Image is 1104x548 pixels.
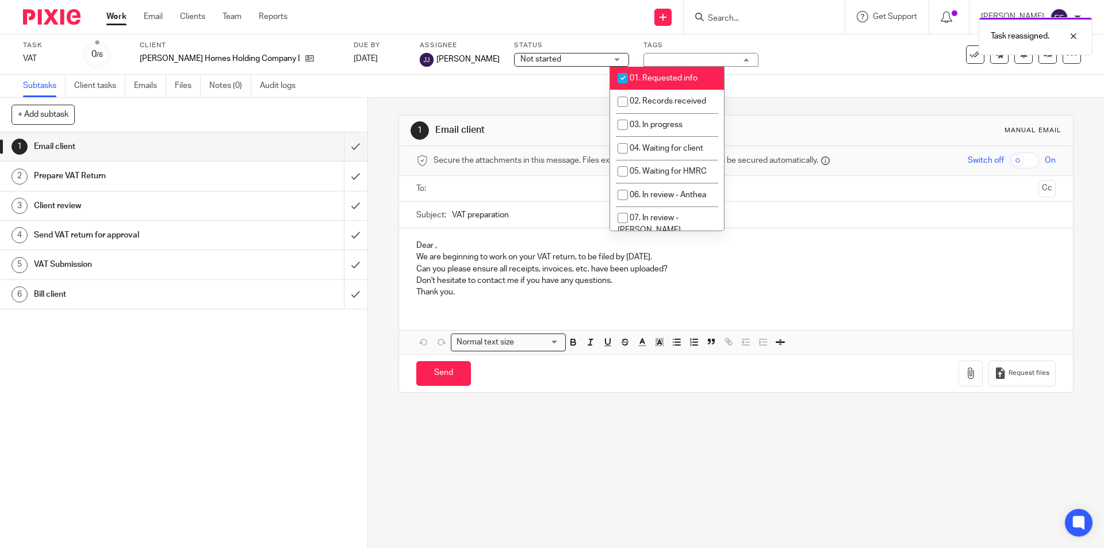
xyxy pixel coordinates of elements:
a: Email [144,11,163,22]
label: Subject: [416,209,446,221]
span: Secure the attachments in this message. Files exceeding the size limit (10MB) will be secured aut... [434,155,818,166]
a: Team [223,11,241,22]
img: svg%3E [420,53,434,67]
label: Status [514,41,629,50]
a: Notes (0) [209,75,251,97]
span: 07. In review - [PERSON_NAME] [618,214,681,234]
span: [DATE] [354,55,378,63]
div: 2 [11,168,28,185]
div: Manual email [1005,126,1061,135]
a: Client tasks [74,75,125,97]
p: Dear , [416,240,1055,251]
img: Pixie [23,9,80,25]
span: Normal text size [454,336,516,348]
h1: Client review [34,197,233,214]
label: Due by [354,41,405,50]
a: Audit logs [260,75,304,97]
p: Task reassigned. [991,30,1049,42]
input: Search for option [517,336,559,348]
p: We are beginning to work on your VAT return, to be filed by [DATE]. [416,251,1055,263]
div: 0 [91,48,103,61]
div: 1 [11,139,28,155]
div: 4 [11,227,28,243]
div: 6 [11,286,28,302]
h1: VAT Submission [34,256,233,273]
span: [PERSON_NAME] [436,53,500,65]
a: Files [175,75,201,97]
span: 02. Records received [630,97,706,105]
span: 01. Requested info [630,74,697,82]
small: /6 [97,52,103,58]
p: [PERSON_NAME] Homes Holding Company Limited [140,53,300,64]
button: + Add subtask [11,105,75,124]
span: On [1045,155,1056,166]
label: To: [416,183,429,194]
span: Switch off [968,155,1004,166]
a: Emails [134,75,166,97]
label: Client [140,41,339,50]
h1: Prepare VAT Return [34,167,233,185]
div: VAT [23,53,69,64]
h1: Send VAT return for approval [34,227,233,244]
a: Subtasks [23,75,66,97]
p: Thank you. [416,286,1055,298]
span: 04. Waiting for client [630,144,703,152]
a: Work [106,11,126,22]
p: Don't hesitate to contact me if you have any questions. [416,275,1055,286]
span: Not started [520,55,561,63]
button: Cc [1038,180,1056,197]
input: Send [416,361,471,386]
div: Search for option [451,334,566,351]
h1: Bill client [34,286,233,303]
h1: Email client [34,138,233,155]
span: 06. In review - Anthea [630,191,706,199]
div: 1 [411,121,429,140]
button: Request files [988,361,1055,386]
label: Assignee [420,41,500,50]
img: svg%3E [1050,8,1068,26]
div: 5 [11,257,28,273]
span: Request files [1009,369,1049,378]
h1: Email client [435,124,761,136]
label: Task [23,41,69,50]
p: Can you please ensure all receipts, invoices, etc. have been uploaded? [416,263,1055,275]
div: 3 [11,198,28,214]
a: Reports [259,11,287,22]
span: 05. Waiting for HMRC [630,167,707,175]
span: 03. In progress [630,121,683,129]
a: Clients [180,11,205,22]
